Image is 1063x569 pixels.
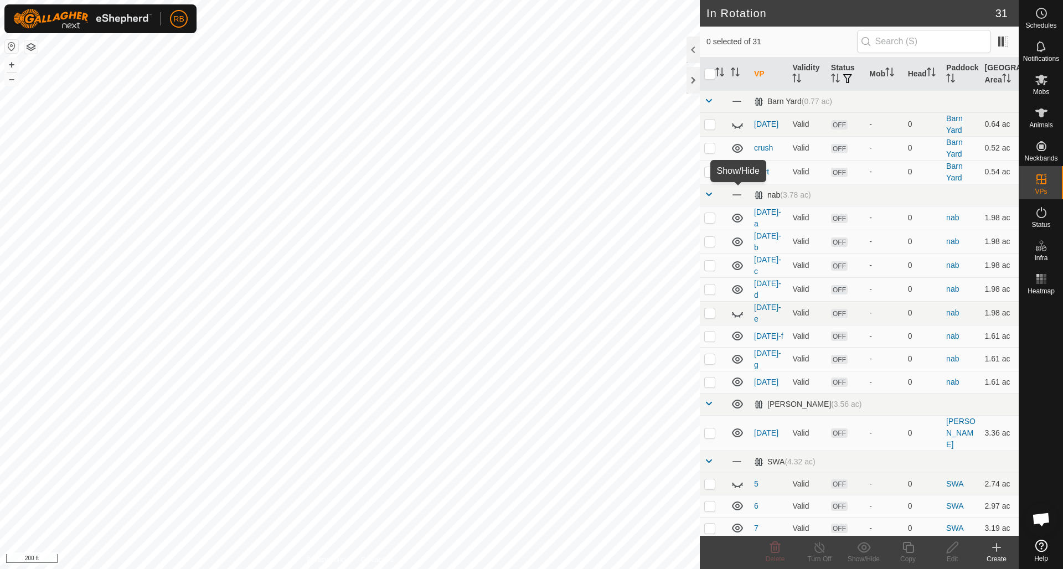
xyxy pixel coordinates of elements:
span: OFF [831,377,848,387]
div: Barn Yard [754,97,832,106]
td: 0 [904,473,942,495]
td: Valid [788,112,826,136]
td: 0 [904,230,942,254]
th: Head [904,58,942,91]
div: - [869,118,899,130]
a: Barn Yard [946,114,963,135]
div: - [869,283,899,295]
td: Valid [788,254,826,277]
div: nab [754,190,811,200]
a: 5 [754,479,758,488]
span: OFF [831,285,848,294]
span: OFF [831,261,848,271]
td: 1.61 ac [981,325,1019,347]
a: Help [1019,535,1063,566]
td: 0 [904,254,942,277]
a: [DATE]-c [754,255,781,276]
a: SWA [946,479,963,488]
div: - [869,330,899,342]
div: Show/Hide [842,554,886,564]
h2: In Rotation [706,7,995,20]
span: RB [173,13,184,25]
a: nab [946,308,959,317]
a: [PERSON_NAME] [946,417,976,449]
div: Turn Off [797,554,842,564]
th: Paddock [942,58,980,91]
span: (4.32 ac) [785,457,815,466]
td: Valid [788,473,826,495]
div: - [869,236,899,247]
a: 6 [754,501,758,510]
span: Infra [1034,255,1047,261]
span: Neckbands [1024,155,1057,162]
td: 0 [904,517,942,539]
span: OFF [831,332,848,341]
td: 0 [904,206,942,230]
td: 0 [904,112,942,136]
span: OFF [831,355,848,364]
td: 0 [904,347,942,371]
td: 0 [904,301,942,325]
td: Valid [788,415,826,451]
td: Valid [788,301,826,325]
td: 0 [904,277,942,301]
a: nab [946,284,959,293]
div: - [869,478,899,490]
p-sorticon: Activate to sort [946,75,955,84]
span: (0.77 ac) [802,97,832,106]
div: SWA [754,457,816,467]
td: 1.61 ac [981,347,1019,371]
td: 1.98 ac [981,301,1019,325]
p-sorticon: Activate to sort [1002,75,1011,84]
span: OFF [831,144,848,153]
button: Reset Map [5,40,18,53]
td: 0 [904,371,942,393]
td: 1.61 ac [981,371,1019,393]
td: Valid [788,347,826,371]
a: [DATE]-g [754,349,781,369]
span: OFF [831,237,848,247]
div: Create [974,554,1019,564]
td: Valid [788,136,826,160]
a: Open chat [1025,503,1058,536]
img: Gallagher Logo [13,9,152,29]
a: 7 [754,524,758,532]
a: [DATE] [754,120,778,128]
p-sorticon: Activate to sort [715,69,724,78]
td: 0.54 ac [981,160,1019,184]
p-sorticon: Activate to sort [831,75,840,84]
div: Edit [930,554,974,564]
a: nab [946,377,959,386]
a: [DATE]-d [754,279,781,299]
td: 0 [904,415,942,451]
a: SWA [946,524,963,532]
div: - [869,523,899,534]
div: - [869,212,899,224]
a: [DATE] [754,428,778,437]
div: - [869,353,899,365]
div: - [869,142,899,154]
th: VP [750,58,788,91]
div: - [869,260,899,271]
a: Barn Yard [946,162,963,182]
a: start [754,167,769,176]
span: Animals [1029,122,1053,128]
button: Map Layers [24,40,38,54]
span: VPs [1035,188,1047,195]
span: (3.56 ac) [831,400,861,408]
span: 31 [995,5,1008,22]
p-sorticon: Activate to sort [927,69,936,78]
td: 2.74 ac [981,473,1019,495]
span: OFF [831,428,848,438]
a: [DATE]-a [754,208,781,228]
span: OFF [831,120,848,130]
th: Validity [788,58,826,91]
a: [DATE]-f [754,332,783,340]
span: OFF [831,479,848,489]
td: 1.98 ac [981,254,1019,277]
td: 2.97 ac [981,495,1019,517]
td: 1.98 ac [981,277,1019,301]
div: Copy [886,554,930,564]
span: Status [1031,221,1050,228]
div: - [869,427,899,439]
